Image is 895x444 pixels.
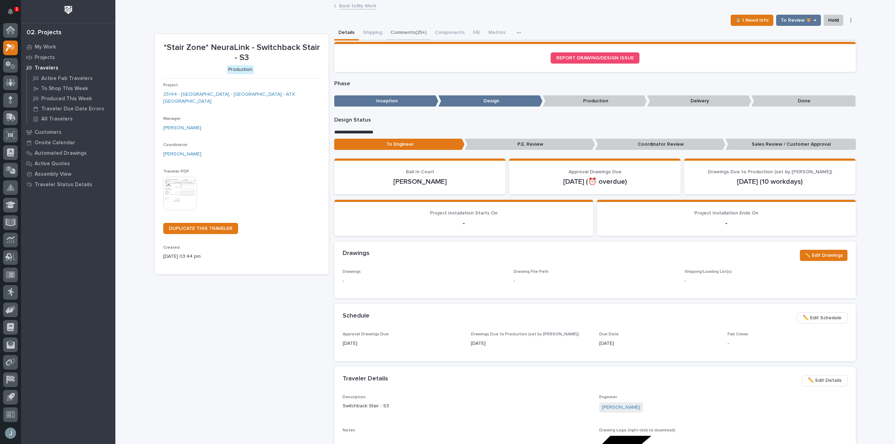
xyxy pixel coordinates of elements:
div: Notifications1 [9,8,18,20]
span: Created [163,246,180,250]
a: DUPLICATE THIS TRAVELER [163,223,238,234]
a: [PERSON_NAME] [602,404,640,411]
p: - [685,277,847,285]
a: Projects [21,52,115,63]
button: Hold [824,15,843,26]
button: ✏️ Edit Drawings [800,250,847,261]
button: Notifications [3,4,18,19]
button: Metrics [484,26,510,41]
p: Inception [334,95,438,107]
button: ✏️ Edit Schedule [797,312,847,323]
a: All Travelers [27,114,115,124]
a: [PERSON_NAME] [163,124,201,132]
span: Project [163,83,178,87]
span: Approval Drawings Due [568,169,622,174]
a: Produced This Week [27,94,115,103]
a: To Shop This Week [27,83,115,93]
button: ⏳ I Need Info [731,15,773,26]
p: Projects [35,54,55,61]
span: Notes [343,428,355,432]
span: Drawings Due to Production (set by [PERSON_NAME]) [471,332,579,336]
p: - [728,340,847,347]
p: P.E. Review [465,139,595,150]
div: Production [227,65,254,74]
span: To Review 👨‍🏭 → [781,16,816,24]
p: Traveler Status Details [35,182,92,188]
span: Project Installation Ends On [694,211,758,216]
p: Travelers [35,65,58,71]
button: Components [431,26,469,41]
img: Workspace Logo [62,3,75,16]
span: Drawing Logo (right-click to download) [599,428,675,432]
span: REPORT DRAWING/DESIGN ISSUE [556,56,634,60]
span: Traveler PDF [163,169,189,174]
p: Onsite Calendar [35,140,75,146]
p: - [514,277,515,285]
span: Fab Crews [728,332,748,336]
p: Delivery [647,95,751,107]
span: Coordinator [163,143,187,147]
a: Traveler Status Details [21,179,115,190]
span: Drawings [343,270,361,274]
h2: Schedule [343,312,370,320]
span: Due Date [599,332,619,336]
span: ✏️ Edit Schedule [803,314,842,322]
div: 02. Projects [27,29,62,37]
p: Coordinator Review [595,139,725,150]
p: Production [543,95,647,107]
p: [PERSON_NAME] [343,177,497,186]
span: Manager [163,117,181,121]
p: Customers [35,129,62,136]
p: *Stair Zone* NeuraLink - Switchback Stair - S3 [163,43,320,63]
span: DUPLICATE THIS TRAVELER [169,226,232,231]
p: My Work [35,44,56,50]
a: Back toMy Work [339,1,376,9]
button: To Review 👨‍🏭 → [776,15,821,26]
a: My Work [21,42,115,52]
p: Traveler Due Date Errors [41,106,104,112]
a: Customers [21,127,115,137]
p: [DATE] (⏰ overdue) [517,177,672,186]
p: To Shop This Week [41,86,88,92]
a: [PERSON_NAME] [163,151,201,158]
button: FAI [469,26,484,41]
span: Description [343,395,366,399]
button: users-avatar [3,426,18,441]
span: Shipping/Loading List(s) [685,270,732,274]
p: Active Fab Travelers [41,75,93,82]
p: [DATE] [471,340,591,347]
p: - [605,219,847,227]
a: Automated Drawings [21,148,115,158]
p: All Travelers [41,116,73,122]
p: [DATE] [599,340,719,347]
p: 1 [15,7,18,12]
p: - [343,277,505,285]
p: Assembly View [35,171,71,177]
p: Produced This Week [41,96,92,102]
p: [DATE] 03:44 pm [163,253,320,260]
span: ✏️ Edit Drawings [804,251,843,260]
span: ✏️ Edit Details [808,376,842,385]
a: Onsite Calendar [21,137,115,148]
h2: Traveler Details [343,375,388,383]
h2: Drawings [343,250,370,257]
p: [DATE] [343,340,463,347]
a: Assembly View [21,169,115,179]
p: Phase [334,80,856,87]
span: Hold [828,16,839,24]
p: [DATE] (10 workdays) [693,177,847,186]
p: Done [751,95,855,107]
a: Travelers [21,63,115,73]
p: Switchback Stair - S3 [343,402,591,410]
p: Design Status [334,117,856,123]
button: ✏️ Edit Details [802,375,847,386]
button: Shipping [359,26,386,41]
button: Details [334,26,359,41]
a: REPORT DRAWING/DESIGN ISSUE [551,52,639,64]
span: Approval Drawings Due [343,332,389,336]
button: Comments (25+) [386,26,431,41]
p: Active Quotes [35,161,70,167]
span: Engineer [599,395,617,399]
span: Ball In Court [406,169,434,174]
p: Sales Review / Customer Approval [725,139,856,150]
